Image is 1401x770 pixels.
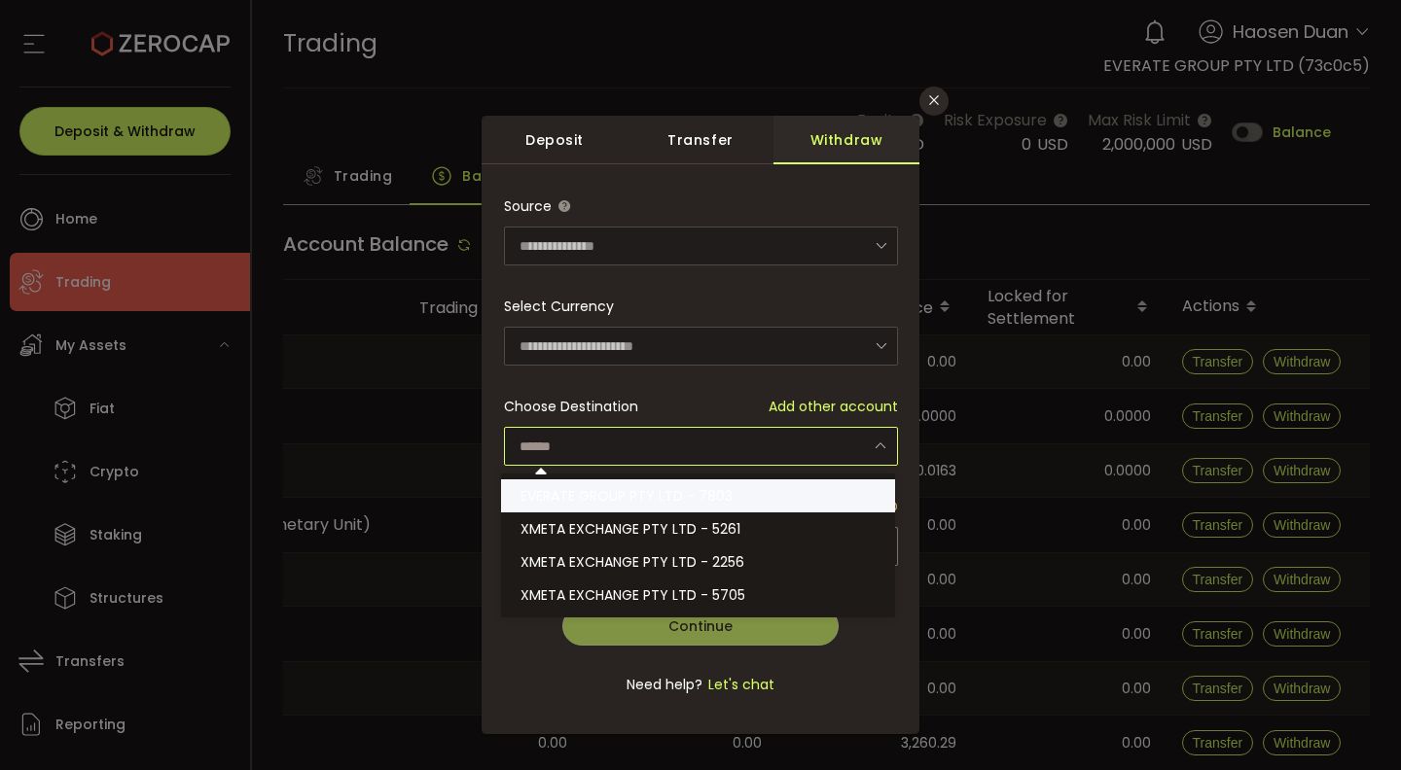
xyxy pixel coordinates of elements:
[668,616,733,636] span: Continue
[482,116,919,734] div: dialog
[521,486,733,506] span: EVERATE GROUP PTY LTD - 7803
[504,297,614,316] label: Select Currency
[769,387,898,426] span: Add other account
[504,187,552,226] span: Source
[562,607,839,646] button: Continue
[521,519,740,539] span: XMETA EXCHANGE PTY LTD - 5261
[521,552,744,572] span: XMETA EXCHANGE PTY LTD - 2256
[521,585,745,605] span: XMETA EXCHANGE PTY LTD - 5705
[1169,560,1401,770] iframe: Chat Widget
[702,675,774,694] span: Let's chat
[504,387,638,426] span: Choose Destination
[627,675,702,694] span: Need help?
